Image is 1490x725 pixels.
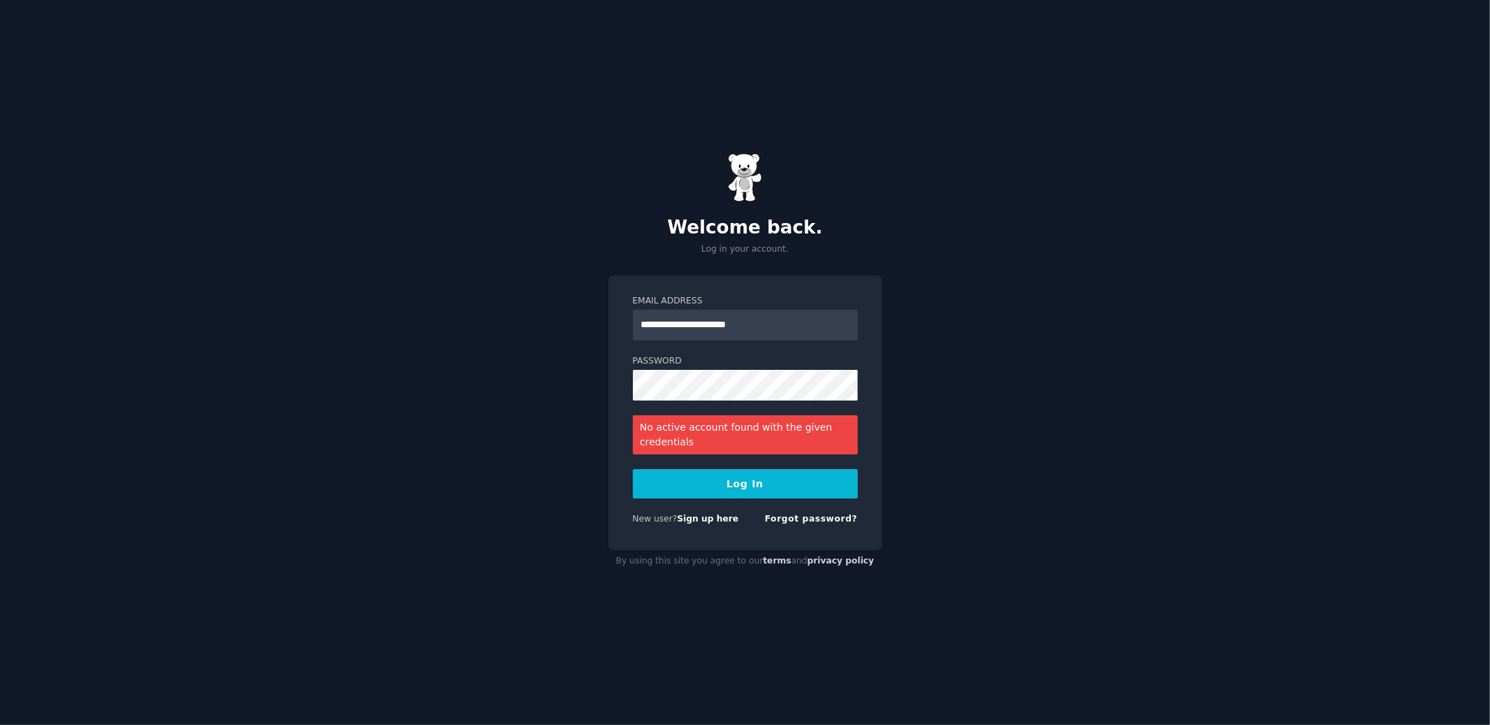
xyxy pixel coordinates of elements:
[608,243,882,256] p: Log in your account.
[765,514,858,524] a: Forgot password?
[808,556,875,566] a: privacy policy
[608,550,882,573] div: By using this site you agree to our and
[633,355,858,368] label: Password
[633,415,858,454] div: No active account found with the given credentials
[633,514,678,524] span: New user?
[677,514,738,524] a: Sign up here
[633,469,858,498] button: Log In
[763,556,791,566] a: terms
[633,295,858,308] label: Email Address
[608,217,882,239] h2: Welcome back.
[728,153,763,202] img: Gummy Bear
